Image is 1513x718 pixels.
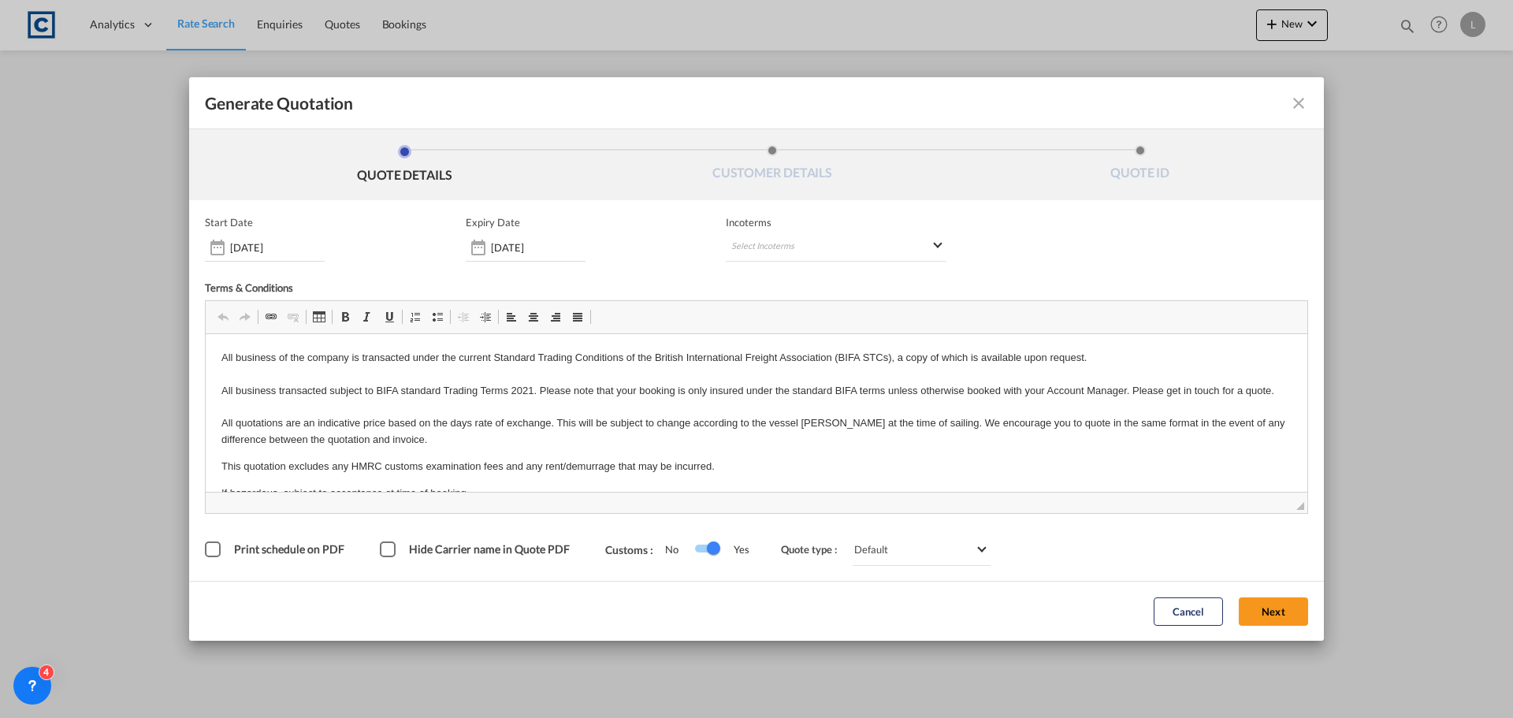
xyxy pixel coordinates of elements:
[545,307,567,327] a: Align Right
[16,16,1086,114] p: All business of the company is transacted under the current Standard Trading Conditions of the Br...
[781,543,849,556] span: Quote type :
[205,281,756,300] div: Terms & Conditions
[189,77,1324,641] md-dialog: Generate QuotationQUOTE ...
[500,307,522,327] a: Align Left
[212,307,234,327] a: Undo (Ctrl+Z)
[718,543,749,556] span: Yes
[282,307,304,327] a: Unlink
[205,541,348,557] md-checkbox: Print schedule on PDF
[694,538,718,561] md-switch: Switch 1
[206,334,1307,492] iframe: Rich Text Editor, editor4
[234,307,256,327] a: Redo (Ctrl+Y)
[1296,502,1304,510] span: Drag to resize
[466,216,520,229] p: Expiry Date
[230,241,325,254] input: Start date
[854,543,888,556] div: Default
[567,307,589,327] a: Justify
[404,307,426,327] a: Insert/Remove Numbered List
[726,233,946,262] md-select: Select Incoterms
[16,151,1086,168] p: If hazardous, subject to acceptance at time of booking.
[491,241,585,254] input: Expiry date
[308,307,330,327] a: Table
[956,145,1324,188] li: QUOTE ID
[16,125,1086,141] p: This quotation excludes any HMRC customs examination fees and any rent/demurrage that may be incu...
[221,145,589,188] li: QUOTE DETAILS
[380,541,574,557] md-checkbox: Hide Carrier name in Quote PDF
[205,93,353,113] span: Generate Quotation
[260,307,282,327] a: Link (Ctrl+K)
[234,542,344,556] span: Print schedule on PDF
[16,16,1086,167] body: Rich Text Editor, editor4
[1154,597,1223,626] button: Cancel
[378,307,400,327] a: Underline (Ctrl+U)
[665,543,694,556] span: No
[589,145,957,188] li: CUSTOMER DETAILS
[409,542,570,556] span: Hide Carrier name in Quote PDF
[452,307,474,327] a: Decrease Indent
[205,216,253,229] p: Start Date
[474,307,496,327] a: Increase Indent
[426,307,448,327] a: Insert/Remove Bulleted List
[1289,94,1308,113] md-icon: icon-close fg-AAA8AD cursor m-0
[334,307,356,327] a: Bold (Ctrl+B)
[356,307,378,327] a: Italic (Ctrl+I)
[522,307,545,327] a: Centre
[1239,597,1308,626] button: Next
[605,543,665,556] span: Customs :
[726,216,946,229] span: Incoterms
